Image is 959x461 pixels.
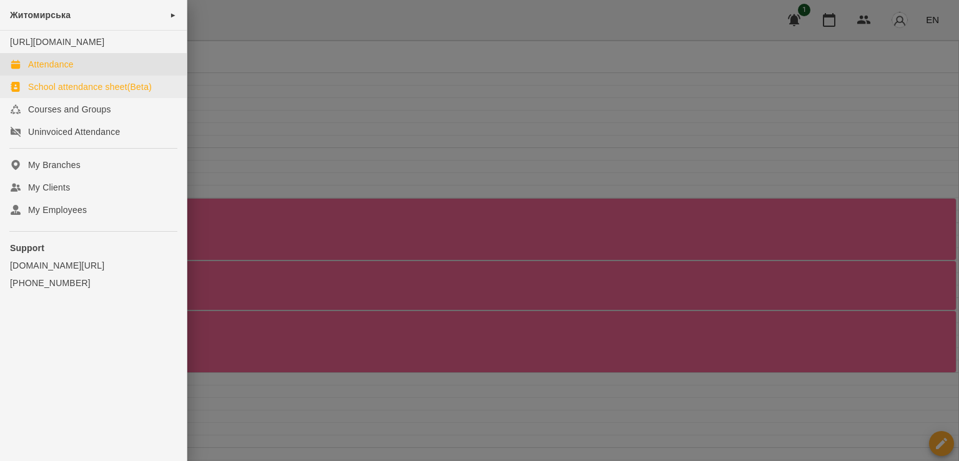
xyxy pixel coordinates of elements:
[28,181,70,194] div: My Clients
[28,159,81,171] div: My Branches
[28,103,111,116] div: Courses and Groups
[10,259,177,272] a: [DOMAIN_NAME][URL]
[10,277,177,289] a: [PHONE_NUMBER]
[10,10,71,20] span: Житомирська
[28,58,74,71] div: Attendance
[170,10,177,20] span: ►
[28,126,120,138] div: Uninvoiced Attendance
[28,81,152,93] div: School attendance sheet(Beta)
[10,37,104,47] a: [URL][DOMAIN_NAME]
[28,204,87,216] div: My Employees
[10,242,177,254] p: Support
